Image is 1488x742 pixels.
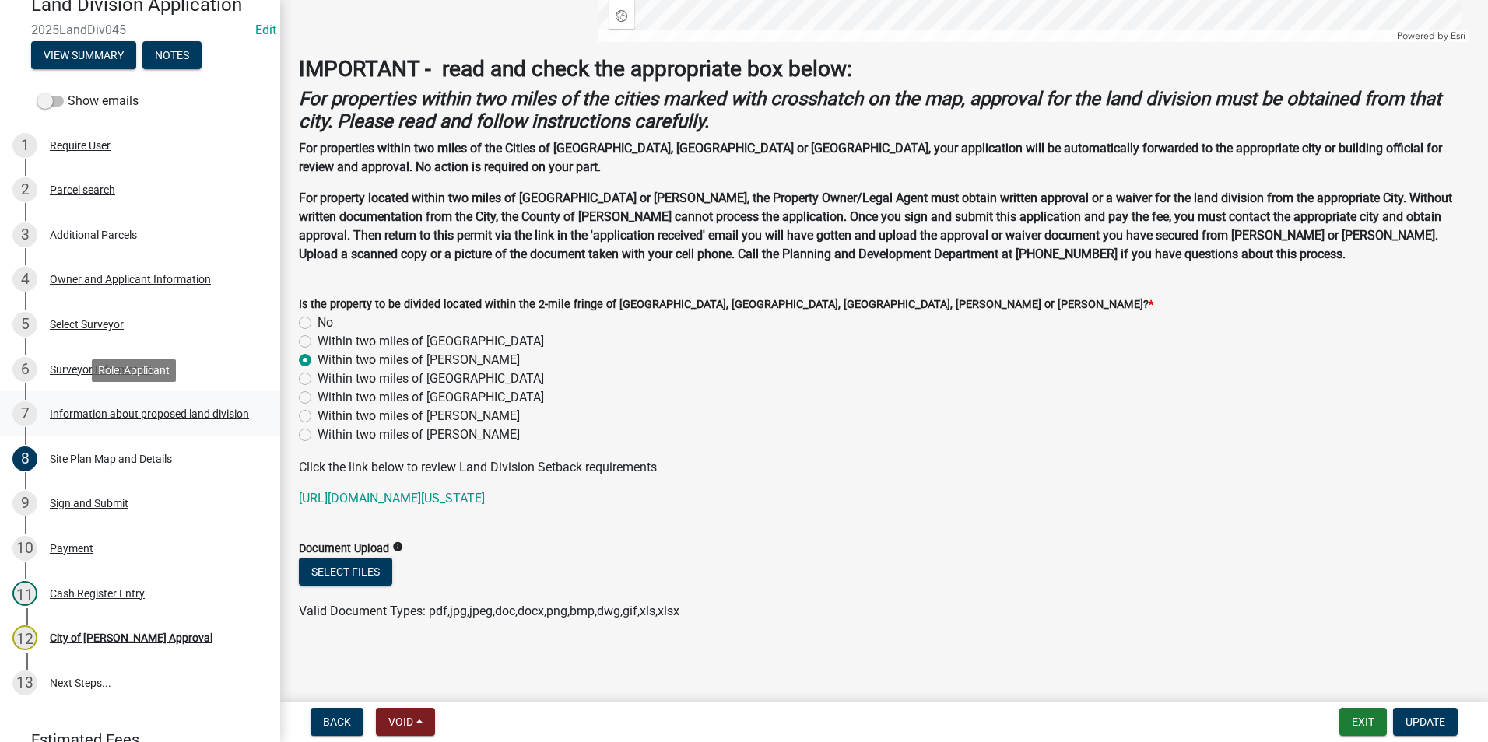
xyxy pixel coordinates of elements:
[1451,30,1465,41] a: Esri
[50,632,212,643] div: City of [PERSON_NAME] Approval
[12,312,37,337] div: 5
[50,453,172,464] div: Site Plan Map and Details
[12,536,37,561] div: 10
[31,23,249,37] span: 2025LandDiv045
[299,88,1441,132] strong: For properties within two miles of the cities marked with crosshatch on the map, approval for the...
[299,544,389,555] label: Document Upload
[142,50,202,62] wm-modal-confirm: Notes
[37,92,139,110] label: Show emails
[318,313,333,332] label: No
[12,670,37,695] div: 13
[50,184,115,195] div: Parcel search
[50,588,145,599] div: Cash Register Entry
[299,141,1442,174] strong: For properties within two miles of the Cities of [GEOGRAPHIC_DATA], [GEOGRAPHIC_DATA] or [GEOGRAP...
[299,604,679,618] span: Valid Document Types: pdf,jpg,jpeg,doc,docx,png,bmp,dwg,gif,xls,xlsx
[12,491,37,516] div: 9
[299,458,1469,477] p: Click the link below to review Land Division Setback requirements
[323,716,351,728] span: Back
[299,56,852,82] strong: IMPORTANT - read and check the appropriate box below:
[392,541,403,552] i: info
[299,558,392,586] button: Select files
[1406,716,1445,728] span: Update
[12,222,37,247] div: 3
[388,716,413,728] span: Void
[31,50,136,62] wm-modal-confirm: Summary
[12,581,37,606] div: 11
[142,41,202,69] button: Notes
[50,140,111,151] div: Require User
[12,177,37,202] div: 2
[92,359,176,382] div: Role: Applicant
[12,401,37,426] div: 7
[12,625,37,650] div: 12
[50,543,93,554] div: Payment
[318,351,520,369] label: Within two miles of [PERSON_NAME]
[50,364,153,375] div: Surveyor Information
[12,446,37,471] div: 8
[311,708,363,736] button: Back
[50,229,137,240] div: Additional Parcels
[50,319,124,330] div: Select Surveyor
[12,357,37,382] div: 6
[318,332,544,351] label: Within two miles of [GEOGRAPHIC_DATA]
[376,708,435,736] button: Void
[255,23,276,37] a: Edit
[50,498,128,509] div: Sign and Submit
[1393,708,1458,736] button: Update
[318,388,544,407] label: Within two miles of [GEOGRAPHIC_DATA]
[1393,30,1469,42] div: Powered by
[318,369,544,388] label: Within two miles of [GEOGRAPHIC_DATA]
[299,491,485,506] a: [URL][DOMAIN_NAME][US_STATE]
[255,23,276,37] wm-modal-confirm: Edit Application Number
[1339,708,1387,736] button: Exit
[299,299,1153,310] label: Is the property to be divided located within the 2-mile fringe of [GEOGRAPHIC_DATA], [GEOGRAPHIC_...
[50,408,249,419] div: Information about proposed land division
[50,274,211,285] div: Owner and Applicant Information
[318,407,520,425] label: Within two miles of [PERSON_NAME]
[318,425,520,444] label: Within two miles of [PERSON_NAME]
[299,191,1452,261] strong: For property located within two miles of [GEOGRAPHIC_DATA] or [PERSON_NAME], the Property Owner/L...
[12,267,37,292] div: 4
[31,41,136,69] button: View Summary
[12,133,37,158] div: 1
